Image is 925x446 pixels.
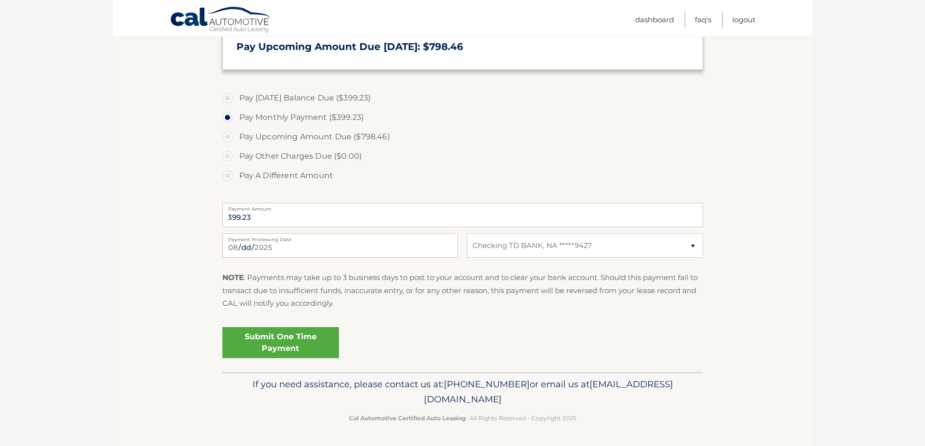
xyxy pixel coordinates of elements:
[222,88,703,108] label: Pay [DATE] Balance Due ($399.23)
[222,233,458,258] input: Payment Date
[732,12,756,28] a: Logout
[229,413,697,423] p: - All Rights Reserved - Copyright 2025
[222,203,703,227] input: Payment Amount
[635,12,674,28] a: Dashboard
[695,12,711,28] a: FAQ's
[222,108,703,127] label: Pay Monthly Payment ($399.23)
[222,271,703,310] p: : Payments may take up to 3 business days to post to your account and to clear your bank account....
[229,377,697,408] p: If you need assistance, please contact us at: or email us at
[222,203,703,211] label: Payment Amount
[222,233,458,241] label: Payment Processing Date
[349,414,466,422] strong: Cal Automotive Certified Auto Leasing
[222,273,244,282] strong: NOTE
[236,41,689,53] h3: Pay Upcoming Amount Due [DATE]: $798.46
[222,127,703,147] label: Pay Upcoming Amount Due ($798.46)
[222,166,703,185] label: Pay A Different Amount
[222,327,339,358] a: Submit One Time Payment
[222,147,703,166] label: Pay Other Charges Due ($0.00)
[444,379,530,390] span: [PHONE_NUMBER]
[170,6,272,34] a: Cal Automotive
